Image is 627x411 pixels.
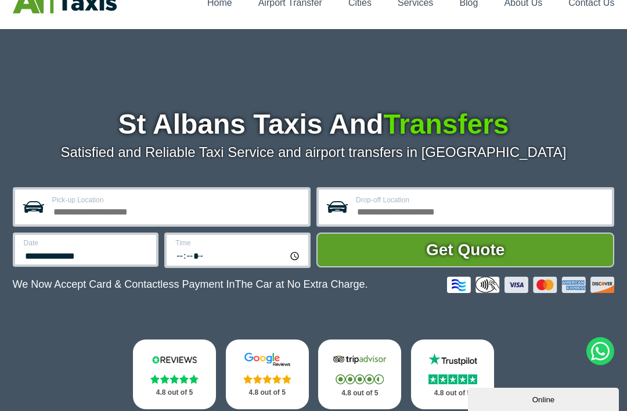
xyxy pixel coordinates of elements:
[24,240,150,246] label: Date
[235,278,367,290] span: The Car at No Extra Charge.
[424,386,481,401] p: 4.8 out of 5
[239,352,296,367] img: Google
[318,339,401,409] a: Tripadvisor Stars 4.8 out of 5
[133,339,216,409] a: Reviews.io Stars 4.8 out of 5
[424,352,481,367] img: Trustpilot
[316,233,614,267] button: Get Quote
[146,352,203,367] img: Reviews.io
[331,352,388,367] img: Tripadvisor
[428,374,477,384] img: Stars
[52,196,301,203] label: Pick-up Location
[383,109,509,140] span: Transfers
[239,385,296,400] p: 4.8 out of 5
[243,374,291,384] img: Stars
[336,374,384,384] img: Stars
[226,339,309,409] a: Google Stars 4.8 out of 5
[13,278,368,291] p: We Now Accept Card & Contactless Payment In
[175,240,301,246] label: Time
[447,277,614,293] img: Credit And Debit Cards
[146,385,203,400] p: 4.8 out of 5
[150,374,199,384] img: Stars
[13,110,615,138] h1: St Albans Taxis And
[331,386,388,401] p: 4.8 out of 5
[356,196,605,203] label: Drop-off Location
[411,339,494,409] a: Trustpilot Stars 4.8 out of 5
[468,385,621,411] iframe: chat widget
[13,144,615,160] p: Satisfied and Reliable Taxi Service and airport transfers in [GEOGRAPHIC_DATA]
